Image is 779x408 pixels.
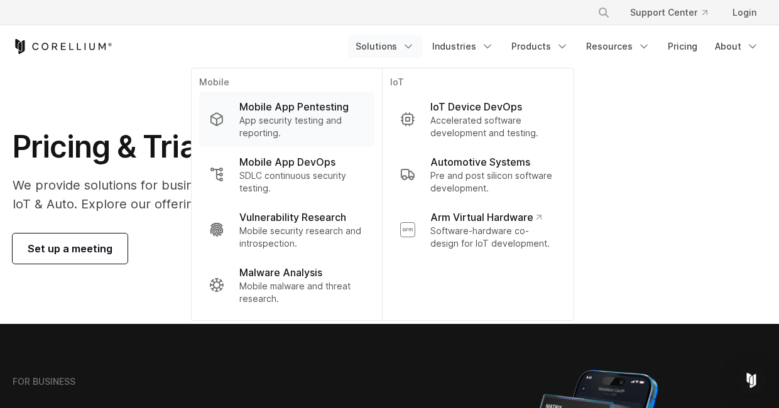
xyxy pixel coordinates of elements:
[736,365,766,395] div: Open Intercom Messenger
[239,154,335,169] p: Mobile App DevOps
[390,202,566,257] a: Arm Virtual Hardware Software-hardware co-design for IoT development.
[430,210,542,225] p: Arm Virtual Hardware
[199,76,374,92] p: Mobile
[430,99,522,114] p: IoT Device DevOps
[504,35,576,58] a: Products
[199,202,374,257] a: Vulnerability Research Mobile security research and introspection.
[239,99,349,114] p: Mobile App Pentesting
[592,1,615,24] button: Search
[579,35,658,58] a: Resources
[390,76,566,92] p: IoT
[430,169,556,195] p: Pre and post silicon software development.
[430,114,556,139] p: Accelerated software development and testing.
[348,35,422,58] a: Solutions
[722,1,766,24] a: Login
[582,1,766,24] div: Navigation Menu
[13,39,112,54] a: Corellium Home
[239,225,364,250] p: Mobile security research and introspection.
[13,234,128,264] a: Set up a meeting
[707,35,766,58] a: About
[199,147,374,202] a: Mobile App DevOps SDLC continuous security testing.
[390,92,566,147] a: IoT Device DevOps Accelerated software development and testing.
[239,265,322,280] p: Malware Analysis
[13,128,507,166] h1: Pricing & Trials
[199,92,374,147] a: Mobile App Pentesting App security testing and reporting.
[239,169,364,195] p: SDLC continuous security testing.
[430,225,556,250] p: Software-hardware co-design for IoT development.
[239,114,364,139] p: App security testing and reporting.
[239,210,346,225] p: Vulnerability Research
[13,176,507,213] p: We provide solutions for businesses, research teams, community individuals, and IoT & Auto. Explo...
[620,1,717,24] a: Support Center
[348,35,766,58] div: Navigation Menu
[239,280,364,305] p: Mobile malware and threat research.
[660,35,705,58] a: Pricing
[425,35,501,58] a: Industries
[13,376,75,387] h6: FOR BUSINESS
[199,257,374,313] a: Malware Analysis Mobile malware and threat research.
[28,241,112,256] span: Set up a meeting
[430,154,530,169] p: Automotive Systems
[390,147,566,202] a: Automotive Systems Pre and post silicon software development.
